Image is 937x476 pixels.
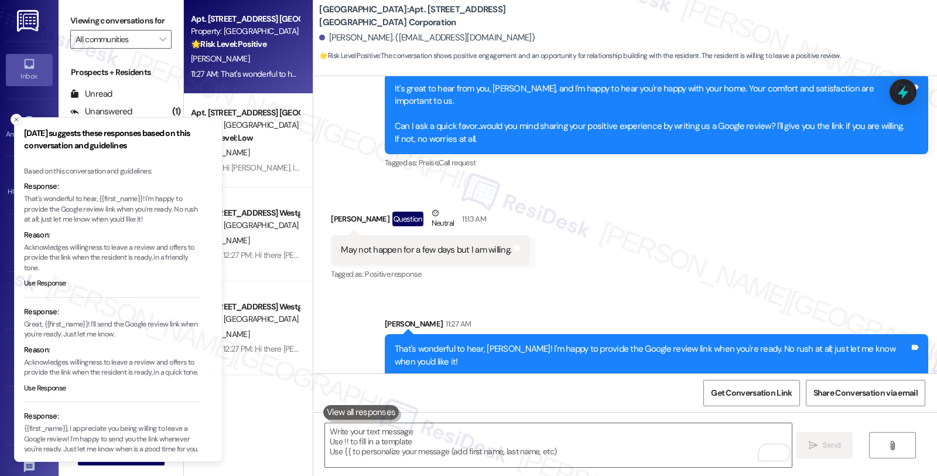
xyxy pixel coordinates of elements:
[429,207,456,232] div: Neutral
[24,410,200,422] div: Response:
[443,318,471,330] div: 11:27 AM
[813,387,918,399] span: Share Conversation via email
[319,4,553,29] b: [GEOGRAPHIC_DATA]: Apt. [STREET_ADDRESS] [GEOGRAPHIC_DATA] Corporation
[392,212,423,226] div: Question
[24,424,200,455] p: {{first_name}}, I appreciate you being willing to leave a Google review! I'm happy to send you th...
[365,269,421,279] span: Positive response
[459,213,486,225] div: 11:13 AM
[341,244,511,256] div: May not happen for a few days but I am willing.
[76,30,153,49] input: All communities
[191,313,299,325] div: Property: [GEOGRAPHIC_DATA]
[191,119,299,131] div: Property: [GEOGRAPHIC_DATA]
[191,39,266,49] strong: 🌟 Risk Level: Positive
[24,181,200,192] div: Response:
[319,50,840,62] span: : The conversation shows positive engagement and an opportunity for relationship building with th...
[6,400,53,431] a: Leads
[395,83,909,145] div: It's great to hear from you, [PERSON_NAME], and I'm happy to hear you're happy with your home. Yo...
[325,423,791,467] textarea: To enrich screen reader interactions, please activate Accessibility in Grammarly extension settings
[24,383,66,394] button: Use Response
[888,441,897,450] i: 
[6,284,53,316] a: Insights •
[24,344,200,356] div: Reason:
[6,169,53,201] a: HOA Assistant
[169,103,184,121] div: (1)
[70,12,172,30] label: Viewing conversations for
[191,25,299,38] div: Property: [GEOGRAPHIC_DATA]
[191,53,249,64] span: [PERSON_NAME]
[191,219,299,232] div: Property: [GEOGRAPHIC_DATA]
[822,439,840,451] span: Send
[796,432,853,458] button: Send
[24,166,200,177] div: Based on this conversation and guidelines:
[24,358,200,378] p: Acknowledges willingness to leave a review and offers to provide the link when the resident is re...
[439,158,476,168] span: Call request
[17,10,41,32] img: ResiDesk Logo
[385,318,928,334] div: [PERSON_NAME]
[191,69,743,79] div: 11:27 AM: That's wonderful to hear, [PERSON_NAME]! I'm happy to provide the Google review link wh...
[24,229,200,241] div: Reason:
[331,266,530,283] div: Tagged as:
[331,207,530,236] div: [PERSON_NAME]
[24,319,200,340] p: Great, {{first_name}}! I'll send the Google review link when you're ready. Just let me know.
[806,380,925,406] button: Share Conversation via email
[319,32,535,44] div: [PERSON_NAME]. ([EMAIL_ADDRESS][DOMAIN_NAME])
[395,343,909,368] div: That's wonderful to hear, [PERSON_NAME]! I'm happy to provide the Google review link when you're ...
[6,342,53,374] a: Buildings
[24,278,66,289] button: Use Response
[6,227,53,259] a: Site Visit •
[703,380,799,406] button: Get Conversation Link
[191,301,299,313] div: Apt. [STREET_ADDRESS] Westgate Commons Owners Association, Inc.
[809,441,818,450] i: 
[24,306,200,318] div: Response:
[24,194,200,225] p: That's wonderful to hear, {{first_name}}! I'm happy to provide the Google review link when you're...
[59,66,183,79] div: Prospects + Residents
[70,106,132,118] div: Unanswered
[419,158,439,168] span: Praise ,
[24,243,200,274] p: Acknowledges willingness to leave a review and offers to provide the link when the resident is re...
[159,35,166,44] i: 
[385,154,928,171] div: Tagged as:
[6,54,53,86] a: Inbox
[191,13,299,25] div: Apt. [STREET_ADDRESS] [GEOGRAPHIC_DATA] Corporation
[70,88,112,100] div: Unread
[319,51,379,60] strong: 🌟 Risk Level: Positive
[24,127,200,152] h3: [DATE] suggests these responses based on this conversation and guidelines
[711,387,792,399] span: Get Conversation Link
[11,114,22,125] button: Close toast
[191,107,299,119] div: Apt. [STREET_ADDRESS] [GEOGRAPHIC_DATA] Corporation
[191,207,299,219] div: Apt. [STREET_ADDRESS] Westgate Commons Owners Association, Inc.
[191,132,253,143] strong: 💡 Risk Level: Low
